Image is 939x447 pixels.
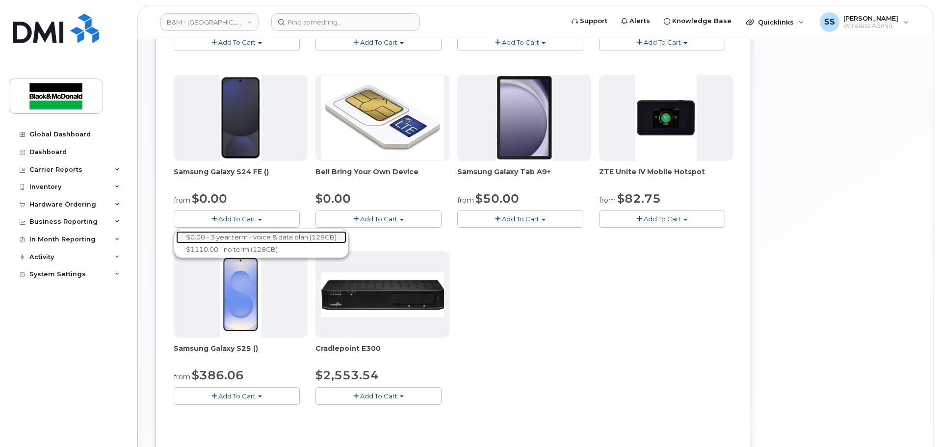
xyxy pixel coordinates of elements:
[315,368,379,382] span: $2,553.54
[657,11,738,31] a: Knowledge Base
[176,231,346,243] a: $0.00 - 3 year term - voice & data plan (128GB)
[599,210,725,228] button: Add To Cart
[315,191,351,206] span: $0.00
[315,167,449,186] div: Bell Bring Your Own Device
[824,16,835,28] span: SS
[315,343,449,363] div: Cradlepoint E300
[271,13,420,31] input: Find something...
[160,13,259,31] a: B&M - Alberta
[174,34,300,51] button: Add To Cart
[629,16,650,26] span: Alerts
[176,243,346,256] a: $1110.00 - no term (128GB)
[174,343,308,363] div: Samsung Galaxy S25 ()
[457,210,583,228] button: Add To Cart
[672,16,731,26] span: Knowledge Base
[758,18,794,26] span: Quicklinks
[315,387,442,404] button: Add To Cart
[321,272,444,317] img: phone23700.JPG
[502,38,539,46] span: Add To Cart
[174,387,300,404] button: Add To Cart
[843,14,898,22] span: [PERSON_NAME]
[321,76,444,160] img: phone23274.JPG
[457,34,583,51] button: Add To Cart
[739,12,811,32] div: Quicklinks
[843,22,898,30] span: Wireless Admin
[599,34,725,51] button: Add To Cart
[174,196,190,205] small: from
[174,210,300,228] button: Add To Cart
[192,368,244,382] span: $386.06
[565,11,614,31] a: Support
[502,215,539,223] span: Add To Cart
[360,215,397,223] span: Add To Cart
[192,191,227,206] span: $0.00
[220,251,262,338] img: phone23817.JPG
[614,11,657,31] a: Alerts
[644,215,681,223] span: Add To Cart
[617,191,661,206] span: $82.75
[218,38,256,46] span: Add To Cart
[174,372,190,381] small: from
[644,38,681,46] span: Add To Cart
[315,34,442,51] button: Add To Cart
[813,12,915,32] div: Samantha Shandera
[457,167,591,186] div: Samsung Galaxy Tab A9+
[360,392,397,400] span: Add To Cart
[457,196,474,205] small: from
[475,191,519,206] span: $50.00
[599,167,733,186] div: ZTE Unite IV Mobile Hotspot
[580,16,607,26] span: Support
[496,75,552,161] img: phone23884.JPG
[360,38,397,46] span: Add To Cart
[218,215,256,223] span: Add To Cart
[599,196,616,205] small: from
[220,75,262,161] img: phone23929.JPG
[174,167,308,186] div: Samsung Galaxy S24 FE ()
[635,75,697,161] img: phone23268.JPG
[315,210,442,228] button: Add To Cart
[218,392,256,400] span: Add To Cart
